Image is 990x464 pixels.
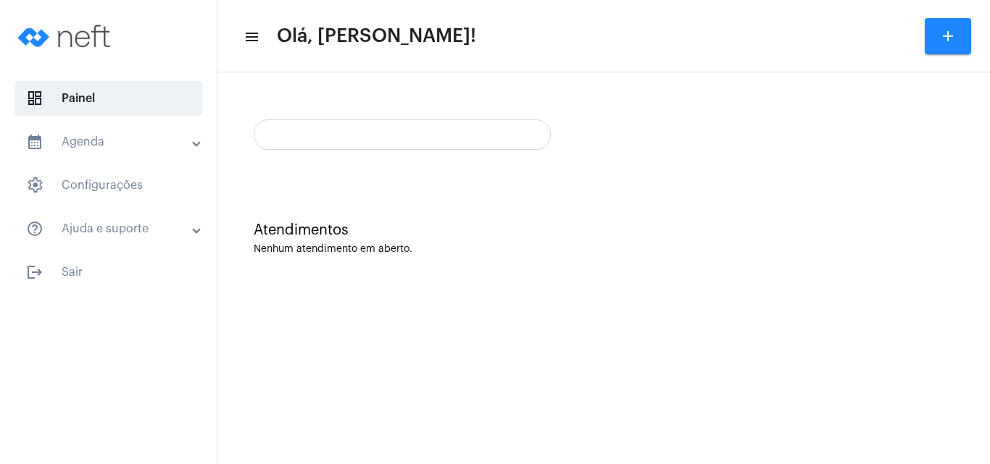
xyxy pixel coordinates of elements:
[26,263,43,281] mat-icon: sidenav icon
[939,28,957,45] mat-icon: add
[26,133,43,151] mat-icon: sidenav icon
[244,28,258,46] mat-icon: sidenav icon
[14,168,202,203] span: Configurações
[12,7,120,65] img: logo-neft-novo-2.png
[9,125,217,159] mat-expansion-panel-header: sidenav iconAgenda
[26,90,43,107] span: sidenav icon
[277,25,476,48] span: Olá, [PERSON_NAME]!
[14,81,202,116] span: Painel
[26,177,43,194] span: sidenav icon
[9,211,217,246] mat-expansion-panel-header: sidenav iconAjuda e suporte
[26,220,43,237] mat-icon: sidenav icon
[26,133,194,151] mat-panel-title: Agenda
[26,220,194,237] mat-panel-title: Ajuda e suporte
[14,255,202,290] span: Sair
[254,222,954,238] div: Atendimentos
[254,244,954,255] div: Nenhum atendimento em aberto.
